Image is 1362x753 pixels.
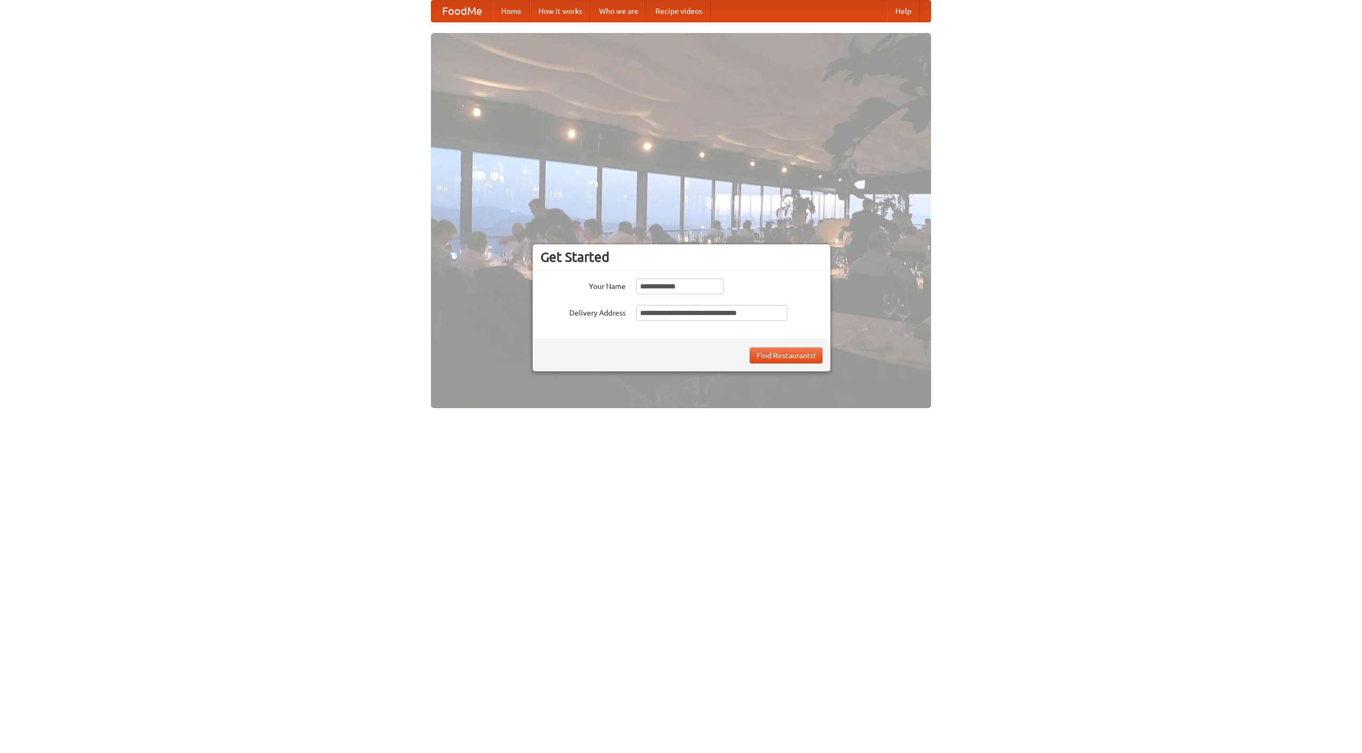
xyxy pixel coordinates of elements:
label: Your Name [541,278,626,292]
a: FoodMe [431,1,493,22]
button: Find Restaurants! [750,347,823,363]
a: Home [493,1,530,22]
label: Delivery Address [541,305,626,318]
a: Recipe videos [647,1,711,22]
a: How it works [530,1,591,22]
h3: Get Started [541,249,823,265]
a: Who we are [591,1,647,22]
a: Help [887,1,920,22]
